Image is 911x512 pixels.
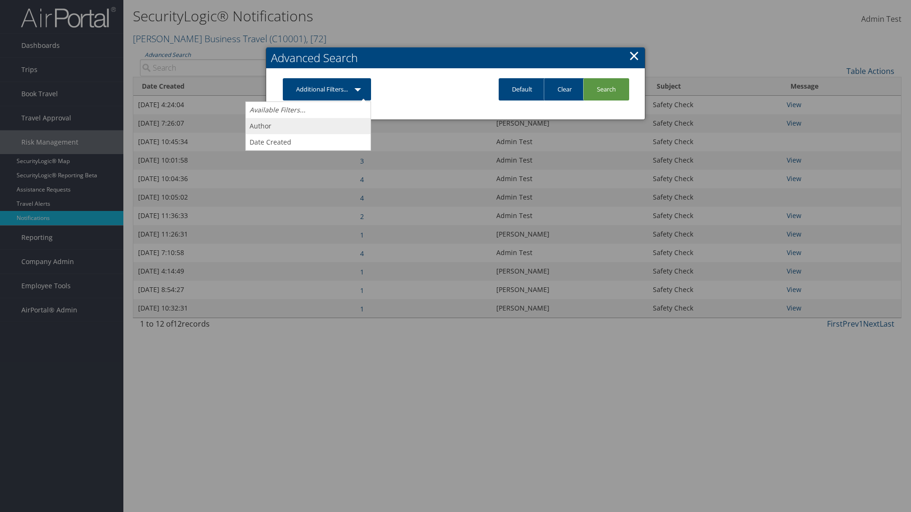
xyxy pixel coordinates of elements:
[246,118,371,134] a: Author
[246,134,371,150] a: Date Created
[266,47,645,68] h2: Advanced Search
[250,105,306,114] i: Available Filters...
[283,78,371,101] a: Additional Filters...
[499,78,546,101] a: Default
[583,78,629,101] a: Search
[629,46,640,65] a: Close
[544,78,585,101] a: Clear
